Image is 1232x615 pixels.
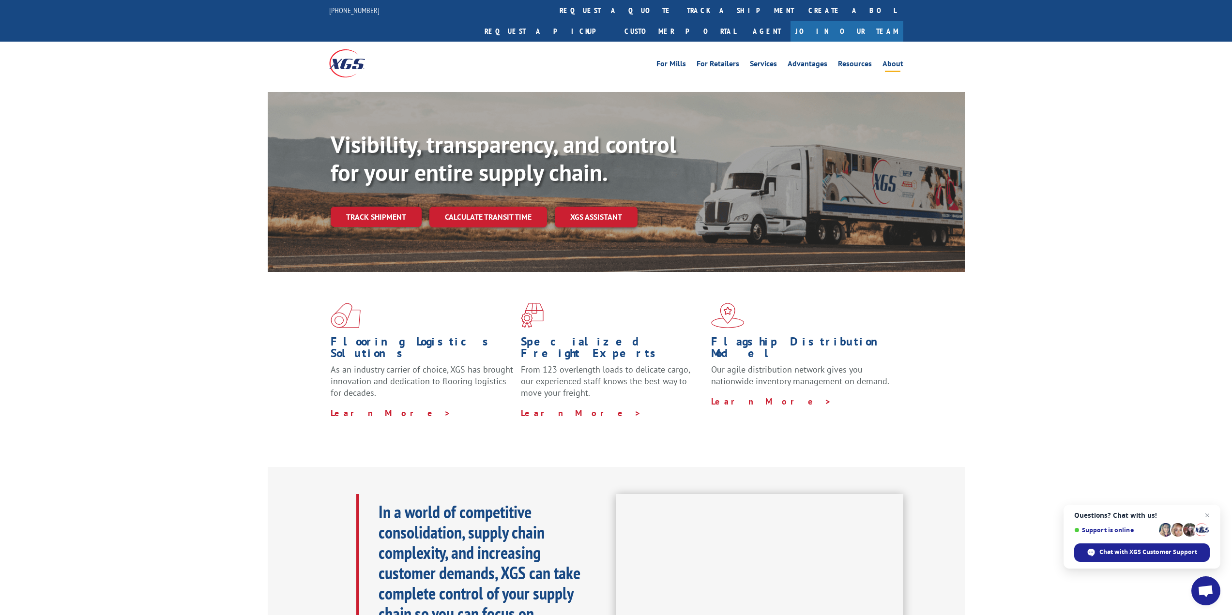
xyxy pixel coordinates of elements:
a: Advantages [788,60,827,71]
h1: Specialized Freight Experts [521,336,704,364]
span: Close chat [1202,510,1213,521]
a: About [882,60,903,71]
a: Learn More > [711,396,832,407]
a: Calculate transit time [429,207,547,227]
a: For Mills [656,60,686,71]
div: Open chat [1191,576,1220,605]
span: Support is online [1074,526,1156,534]
a: [PHONE_NUMBER] [329,5,380,15]
a: Request a pickup [477,21,617,42]
a: XGS ASSISTANT [555,207,638,227]
p: From 123 overlength loads to delicate cargo, our experienced staff knows the best way to move you... [521,364,704,407]
h1: Flooring Logistics Solutions [331,336,514,364]
a: Resources [838,60,872,71]
img: xgs-icon-focused-on-flooring-red [521,303,544,328]
a: Services [750,60,777,71]
span: Questions? Chat with us! [1074,511,1210,519]
h1: Flagship Distribution Model [711,336,894,364]
img: xgs-icon-flagship-distribution-model-red [711,303,745,328]
a: Customer Portal [617,21,743,42]
div: Chat with XGS Customer Support [1074,543,1210,562]
span: As an industry carrier of choice, XGS has brought innovation and dedication to flooring logistics... [331,364,513,398]
a: For Retailers [697,60,739,71]
a: Agent [743,21,791,42]
img: xgs-icon-total-supply-chain-intelligence-red [331,303,361,328]
a: Learn More > [521,407,641,419]
a: Learn More > [331,407,451,419]
b: Visibility, transparency, and control for your entire supply chain. [331,129,676,187]
span: Chat with XGS Customer Support [1099,548,1197,556]
a: Track shipment [331,207,422,227]
span: Our agile distribution network gives you nationwide inventory management on demand. [711,364,889,387]
a: Join Our Team [791,21,903,42]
